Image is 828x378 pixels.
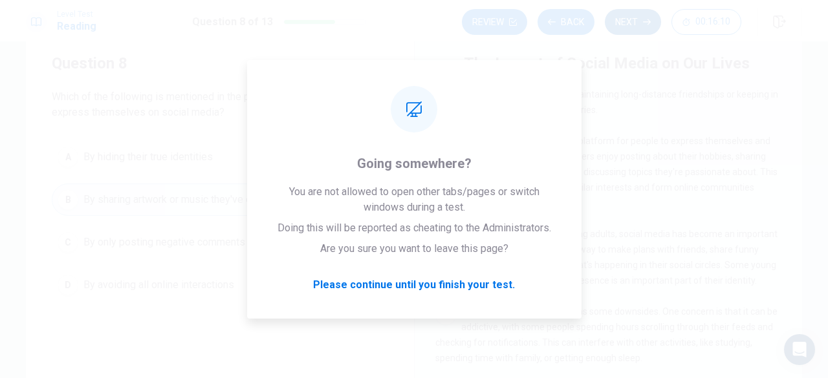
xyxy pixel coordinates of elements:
[52,226,388,258] button: CBy only posting negative comments
[83,192,280,207] span: By sharing artwork or music they've created
[435,133,456,154] div: 3
[435,229,778,286] span: For many teenagers and young adults, social media has become an important part of their social li...
[58,232,78,253] div: C
[83,235,245,250] span: By only posting negative comments
[52,269,388,301] button: DBy avoiding all online interactions
[462,9,527,35] button: Review
[58,189,78,210] div: B
[538,9,594,35] button: Back
[57,10,96,19] span: Level Test
[52,141,388,173] button: ABy hiding their true identities
[435,136,778,208] span: Social media also provides a platform for people to express themselves and share their interests....
[57,19,96,34] h1: Reading
[192,14,273,30] h1: Question 8 of 13
[784,334,815,365] div: Open Intercom Messenger
[435,304,456,324] div: 5
[52,184,388,216] button: BBy sharing artwork or music they've created
[58,147,78,167] div: A
[695,17,730,27] span: 00:16:10
[52,89,388,120] span: Which of the following is mentioned in the passage as a way people express themselves on social m...
[605,9,661,35] button: Next
[464,53,750,74] h4: The Impact of Social Media on Our Lives
[435,306,778,363] span: However, social media also has some downsides. One concern is that it can be addictive, with some...
[435,226,456,247] div: 4
[58,275,78,295] div: D
[83,149,213,165] span: By hiding their true identities
[83,277,234,293] span: By avoiding all online interactions
[671,9,741,35] button: 00:16:10
[52,53,388,74] h4: Question 8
